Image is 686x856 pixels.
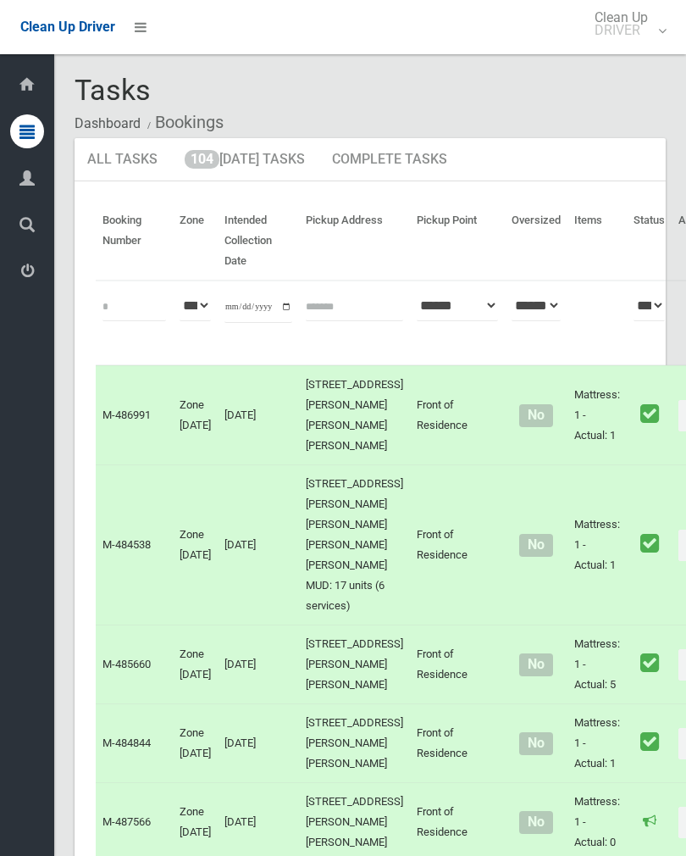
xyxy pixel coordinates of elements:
[218,465,299,625] td: [DATE]
[519,653,552,676] span: No
[512,538,561,553] h4: Normal sized
[96,365,173,465] td: M-486991
[519,534,552,557] span: No
[96,704,173,783] td: M-484844
[96,465,173,625] td: M-484538
[218,202,299,281] th: Intended Collection Date
[567,465,627,625] td: Mattress: 1 - Actual: 1
[567,365,627,465] td: Mattress: 1 - Actual: 1
[567,625,627,704] td: Mattress: 1 - Actual: 5
[173,465,218,625] td: Zone [DATE]
[505,202,567,281] th: Oversized
[75,138,170,182] a: All Tasks
[299,465,410,625] td: [STREET_ADDRESS][PERSON_NAME][PERSON_NAME][PERSON_NAME][PERSON_NAME] MUD: 17 units (6 services)
[519,404,552,427] span: No
[595,24,648,36] small: DRIVER
[173,625,218,704] td: Zone [DATE]
[173,365,218,465] td: Zone [DATE]
[410,202,505,281] th: Pickup Point
[640,731,659,753] i: Booking marked as collected.
[299,365,410,465] td: [STREET_ADDRESS][PERSON_NAME][PERSON_NAME][PERSON_NAME]
[410,625,505,704] td: Front of Residence
[218,704,299,783] td: [DATE]
[75,73,151,107] span: Tasks
[299,625,410,704] td: [STREET_ADDRESS][PERSON_NAME][PERSON_NAME]
[640,532,659,554] i: Booking marked as collected.
[173,704,218,783] td: Zone [DATE]
[512,736,561,751] h4: Normal sized
[172,138,318,182] a: 104[DATE] Tasks
[299,704,410,783] td: [STREET_ADDRESS][PERSON_NAME][PERSON_NAME]
[627,202,672,281] th: Status
[20,19,115,35] span: Clean Up Driver
[218,365,299,465] td: [DATE]
[567,202,627,281] th: Items
[519,811,552,834] span: No
[512,815,561,830] h4: Normal sized
[567,704,627,783] td: Mattress: 1 - Actual: 1
[519,732,552,755] span: No
[96,625,173,704] td: M-485660
[75,115,141,131] a: Dashboard
[319,138,460,182] a: Complete Tasks
[410,365,505,465] td: Front of Residence
[185,150,219,169] span: 104
[20,14,115,40] a: Clean Up Driver
[299,202,410,281] th: Pickup Address
[96,202,173,281] th: Booking Number
[640,652,659,674] i: Booking marked as collected.
[173,202,218,281] th: Zone
[586,11,665,36] span: Clean Up
[512,409,561,423] h4: Normal sized
[410,465,505,625] td: Front of Residence
[218,625,299,704] td: [DATE]
[143,107,224,138] li: Bookings
[512,658,561,672] h4: Normal sized
[410,704,505,783] td: Front of Residence
[640,403,659,425] i: Booking marked as collected.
